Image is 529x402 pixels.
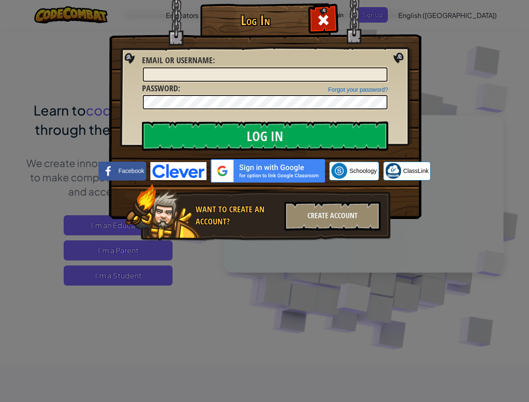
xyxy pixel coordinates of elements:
[211,159,325,183] img: gplus_sso_button2.svg
[142,54,215,67] label: :
[284,201,381,231] div: Create Account
[142,82,178,94] span: Password
[328,86,388,93] a: Forgot your password?
[101,163,116,179] img: facebook_small.png
[142,82,180,95] label: :
[202,13,309,28] h1: Log In
[385,163,401,179] img: classlink-logo-small.png
[331,163,347,179] img: schoology.png
[150,162,206,180] img: clever-logo-blue.png
[142,121,388,151] input: Log In
[349,167,377,175] span: Schoology
[119,167,144,175] span: Facebook
[142,54,213,66] span: Email or Username
[196,204,279,227] div: Want to create an account?
[403,167,429,175] span: ClassLink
